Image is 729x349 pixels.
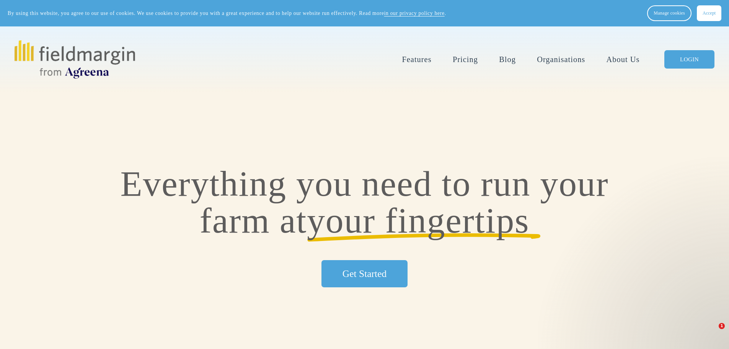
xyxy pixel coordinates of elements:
span: Accept [703,10,716,16]
span: 1 [719,323,725,329]
span: Features [402,54,431,65]
a: Organisations [537,53,585,66]
p: By using this website, you agree to our use of cookies. We use cookies to provide you with a grea... [8,10,446,17]
a: Get Started [321,260,407,287]
span: Everything you need to run your farm at [121,164,618,240]
a: Pricing [453,53,478,66]
a: About Us [607,53,640,66]
a: folder dropdown [402,53,431,66]
button: Accept [697,5,721,21]
a: LOGIN [664,50,714,69]
a: Blog [499,53,516,66]
span: your fingertips [307,201,529,240]
img: fieldmargin.com [15,40,135,79]
span: Manage cookies [654,10,685,16]
a: in our privacy policy here [384,10,445,16]
iframe: Intercom live chat [703,323,721,341]
button: Manage cookies [647,5,691,21]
